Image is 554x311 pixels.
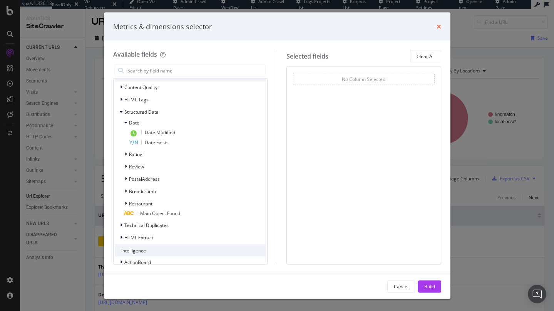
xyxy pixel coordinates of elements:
span: Review [129,163,144,170]
div: Cancel [394,283,408,289]
span: HTML Extract [124,234,153,240]
span: ActionBoard [124,259,151,265]
span: Rating [129,151,142,157]
div: modal [104,12,450,299]
span: Restaurant [129,200,152,207]
div: Available fields [113,50,157,59]
span: HTML Tags [124,96,149,103]
span: PostalAddress [129,175,160,182]
div: Clear All [417,53,435,59]
input: Search by field name [127,65,266,76]
div: times [437,22,441,32]
span: Breadcrumb [129,188,156,194]
span: Date [129,119,139,126]
span: Main Object Found [140,210,180,217]
span: Technical Duplicates [124,222,169,228]
button: Clear All [410,50,441,62]
div: Intelligence [115,244,266,257]
span: Date Exists [145,139,169,146]
span: Structured Data [124,108,159,115]
div: No Column Selected [342,76,385,82]
button: Cancel [387,280,415,293]
button: Build [418,280,441,293]
div: Metrics & dimensions selector [113,22,212,32]
span: Content Quality [124,84,157,90]
div: Open Intercom Messenger [528,285,546,303]
div: Build [424,283,435,289]
span: Date Modified [145,129,175,136]
div: Selected fields [286,52,328,61]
